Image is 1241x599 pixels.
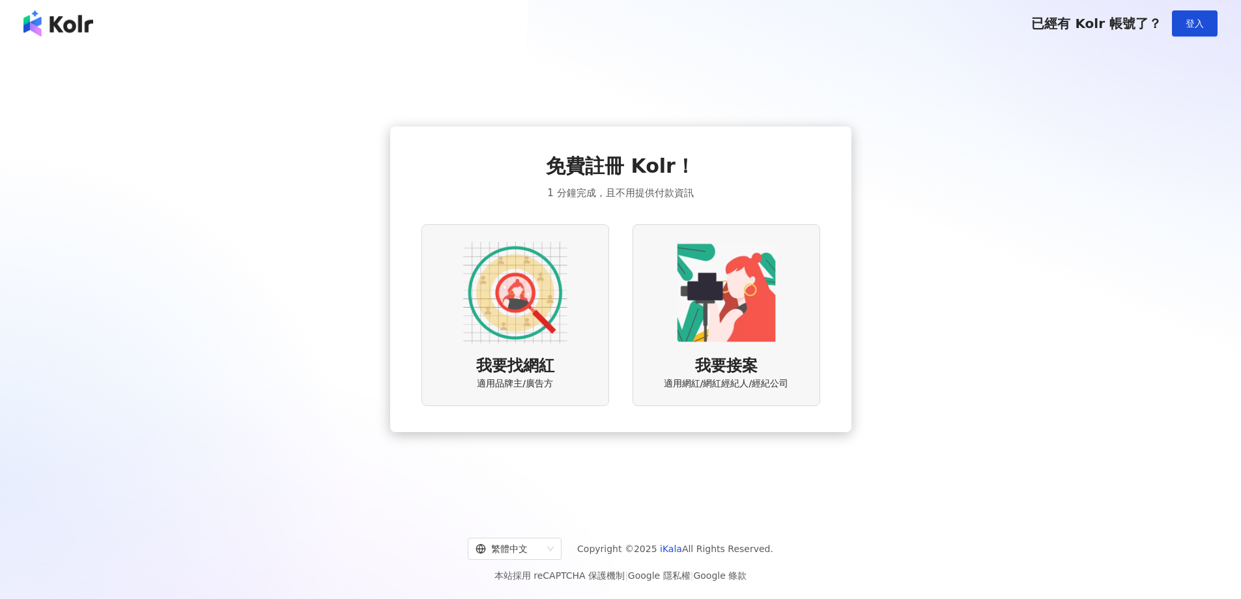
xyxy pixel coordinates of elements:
[1172,10,1218,37] button: 登入
[477,377,553,390] span: 適用品牌主/廣告方
[546,153,695,180] span: 免費註冊 Kolr！
[476,355,554,377] span: 我要找網紅
[693,570,747,581] a: Google 條款
[1031,16,1162,31] span: 已經有 Kolr 帳號了？
[476,538,542,559] div: 繁體中文
[547,185,693,201] span: 1 分鐘完成，且不用提供付款資訊
[691,570,694,581] span: |
[674,241,778,345] img: KOL identity option
[660,544,682,554] a: iKala
[625,570,628,581] span: |
[628,570,691,581] a: Google 隱私權
[1186,18,1204,29] span: 登入
[463,241,567,345] img: AD identity option
[494,568,747,583] span: 本站採用 reCAPTCHA 保護機制
[695,355,758,377] span: 我要接案
[577,541,773,557] span: Copyright © 2025 All Rights Reserved.
[664,377,788,390] span: 適用網紅/網紅經紀人/經紀公司
[23,10,93,37] img: logo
